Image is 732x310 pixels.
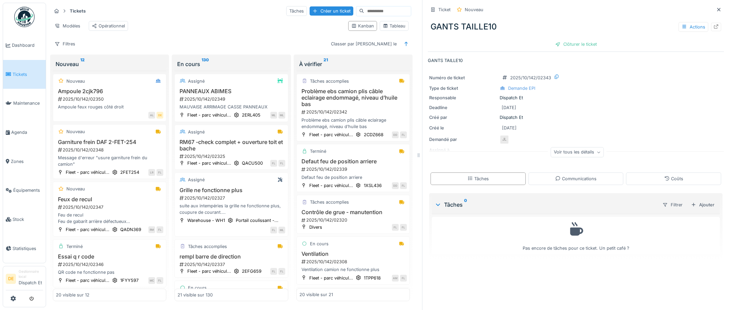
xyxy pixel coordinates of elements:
[13,71,43,78] span: Tickets
[278,268,285,275] div: FL
[502,125,517,131] div: [DATE]
[400,275,407,282] div: FL
[688,200,717,209] div: Ajouter
[11,129,43,136] span: Agenda
[57,204,163,210] div: 2025/10/142/02347
[156,277,163,284] div: FL
[19,269,43,280] div: Gestionnaire local
[177,104,285,110] div: MAUVAISE ARRIMAGE CASSE PANNEAUX
[278,112,285,119] div: ML
[187,268,231,274] div: Fleet - parc véhicul...
[299,174,407,181] div: Defaut feu de position arriere
[51,39,78,49] div: Filtres
[278,227,285,233] div: ML
[13,216,43,223] span: Stock
[120,277,139,284] div: 1FYY597
[400,131,407,138] div: FL
[428,57,724,64] p: GANTS TAILLE10
[299,60,407,68] div: À vérifier
[67,8,88,14] strong: Tickets
[11,158,43,165] span: Zones
[120,226,141,233] div: QADN369
[270,160,277,167] div: FL
[429,95,723,101] div: Dispatch Et
[392,224,399,231] div: FL
[299,117,407,130] div: Problème ebs camion plis câble eclairage endommagé, niveau d’huile bas
[392,182,399,189] div: DD
[92,23,125,29] div: Opérationnel
[56,292,89,298] div: 20 visible sur 12
[187,160,231,166] div: Fleet - parc véhicul...
[56,154,163,167] div: Message d'erreur "usure garniture frein du camion"
[309,224,322,230] div: Divers
[392,131,399,138] div: DD
[552,40,600,49] div: Clôturer le ticket
[19,269,43,289] li: Dispatch Et
[187,217,225,224] div: Warehouse - WH1
[13,100,43,106] span: Maintenance
[309,275,353,281] div: Fleet - parc véhicul...
[429,125,497,131] div: Créé le
[236,217,278,224] div: Portail coulissant -...
[177,139,285,152] h3: RM67 -check complet + ouverture toit et bache
[310,241,329,247] div: En cours
[438,6,451,13] div: Ticket
[309,131,353,138] div: Fleet - parc véhicul...
[364,182,382,189] div: 1XSL436
[429,85,497,91] div: Type de ticket
[551,147,604,157] div: Voir tous les détails
[400,224,407,231] div: FL
[66,128,85,135] div: Nouveau
[56,269,163,275] div: QR code ne fonctionne pas
[270,268,277,275] div: FL
[270,227,277,233] div: FL
[328,39,400,49] div: Classer par [PERSON_NAME] le
[429,136,497,143] div: Demandé par
[310,199,349,205] div: Tâches accomplies
[6,269,43,290] a: DE Gestionnaire localDispatch Et
[3,147,46,176] a: Zones
[270,112,277,119] div: ML
[310,78,349,84] div: Tâches accomplies
[242,160,263,166] div: QACU500
[188,78,205,84] div: Assigné
[188,129,205,135] div: Assigné
[429,75,497,81] div: Numéro de ticket
[156,112,163,119] div: DE
[500,135,509,144] div: JL
[392,275,399,282] div: AM
[66,169,109,175] div: Fleet - parc véhicul...
[301,166,407,172] div: 2025/10/142/02339
[465,6,483,13] div: Nouveau
[156,169,163,176] div: FL
[429,95,497,101] div: Responsable
[148,226,155,233] div: RM
[3,31,46,60] a: Dashboard
[13,245,43,252] span: Statistiques
[299,292,333,298] div: 20 visible sur 21
[3,89,46,118] a: Maintenance
[148,277,155,284] div: MC
[3,205,46,234] a: Stock
[57,147,163,153] div: 2025/10/142/02348
[383,23,405,29] div: Tableau
[13,187,43,193] span: Équipements
[66,243,83,250] div: Terminé
[435,201,657,209] div: Tâches
[323,60,328,68] sup: 21
[660,200,686,210] div: Filtrer
[508,85,535,91] div: Demande EPI
[56,104,163,110] div: Ampoule feux rouges côté droit
[3,176,46,205] a: Équipements
[3,118,46,147] a: Agenda
[80,60,85,68] sup: 12
[299,209,407,215] h3: Contrôle de grue - manutention
[3,60,46,89] a: Tickets
[678,22,708,32] div: Actions
[464,201,467,209] sup: 0
[310,148,326,154] div: Terminé
[179,195,285,201] div: 2025/10/142/02327
[400,182,407,189] div: FL
[429,104,497,111] div: Deadline
[156,226,163,233] div: FL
